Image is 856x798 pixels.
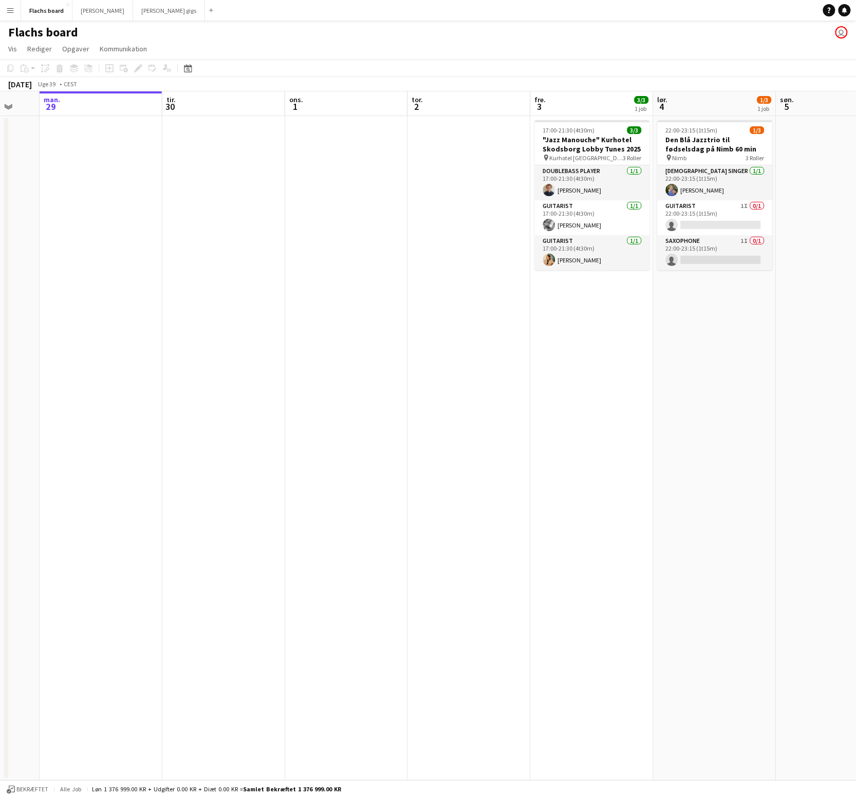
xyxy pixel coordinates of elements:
span: Bekræftet [16,786,48,793]
div: 1 job [758,105,771,112]
span: 22:00-23:15 (1t15m) [666,126,718,134]
div: 1 job [635,105,648,112]
app-card-role: Saxophone1I0/122:00-23:15 (1t15m) [658,235,773,270]
span: Samlet bekræftet 1 376 999.00 KR [243,786,341,793]
span: 4 [656,101,668,112]
div: Løn 1 376 999.00 KR + Udgifter 0.00 KR + Diæt 0.00 KR = [92,786,341,793]
a: Rediger [23,42,56,55]
span: lør. [658,95,668,104]
span: Kommunikation [100,44,147,53]
span: ons. [289,95,303,104]
app-card-role: [DEMOGRAPHIC_DATA] Singer1/122:00-23:15 (1t15m)[PERSON_NAME] [658,165,773,200]
span: 17:00-21:30 (4t30m) [543,126,595,134]
span: Vis [8,44,17,53]
span: 1 [288,101,303,112]
h3: "Jazz Manouche" Kurhotel Skodsborg Lobby Tunes 2025 [535,135,650,154]
button: Bekræftet [5,784,50,795]
button: [PERSON_NAME] [72,1,133,21]
span: Opgaver [62,44,89,53]
span: 2 [411,101,423,112]
div: [DATE] [8,79,32,89]
span: fre. [535,95,546,104]
span: 5 [779,101,794,112]
div: CEST [64,80,77,88]
span: Uge 39 [34,80,60,88]
span: 3/3 [635,96,649,104]
span: Kurhotel [GEOGRAPHIC_DATA] [550,154,623,162]
span: 3/3 [627,126,642,134]
span: 1/3 [750,126,765,134]
span: Alle job [59,786,83,793]
span: 3 Roller [746,154,765,162]
span: Nimb [673,154,687,162]
app-job-card: 22:00-23:15 (1t15m)1/3Den Blå Jazztrio til fødselsdag på Nimb 60 min Nimb3 Roller[DEMOGRAPHIC_DAT... [658,120,773,270]
app-job-card: 17:00-21:30 (4t30m)3/3"Jazz Manouche" Kurhotel Skodsborg Lobby Tunes 2025 Kurhotel [GEOGRAPHIC_DA... [535,120,650,270]
a: Opgaver [58,42,94,55]
span: 30 [165,101,176,112]
a: Vis [4,42,21,55]
span: man. [44,95,60,104]
h1: Flachs board [8,25,78,40]
a: Kommunikation [96,42,151,55]
app-card-role: Guitarist1I0/122:00-23:15 (1t15m) [658,200,773,235]
h3: Den Blå Jazztrio til fødselsdag på Nimb 60 min [658,135,773,154]
app-user-avatar: Frederik Flach [835,26,848,39]
span: 3 Roller [623,154,642,162]
button: [PERSON_NAME] gigs [133,1,205,21]
button: Flachs board [21,1,72,21]
app-card-role: Doublebass Player1/117:00-21:30 (4t30m)[PERSON_NAME] [535,165,650,200]
span: søn. [780,95,794,104]
app-card-role: Guitarist1/117:00-21:30 (4t30m)[PERSON_NAME] [535,200,650,235]
span: 3 [533,101,546,112]
app-card-role: Guitarist1/117:00-21:30 (4t30m)[PERSON_NAME] [535,235,650,270]
span: 29 [42,101,60,112]
span: Rediger [27,44,52,53]
span: tir. [166,95,176,104]
span: tor. [412,95,423,104]
span: 1/3 [757,96,772,104]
